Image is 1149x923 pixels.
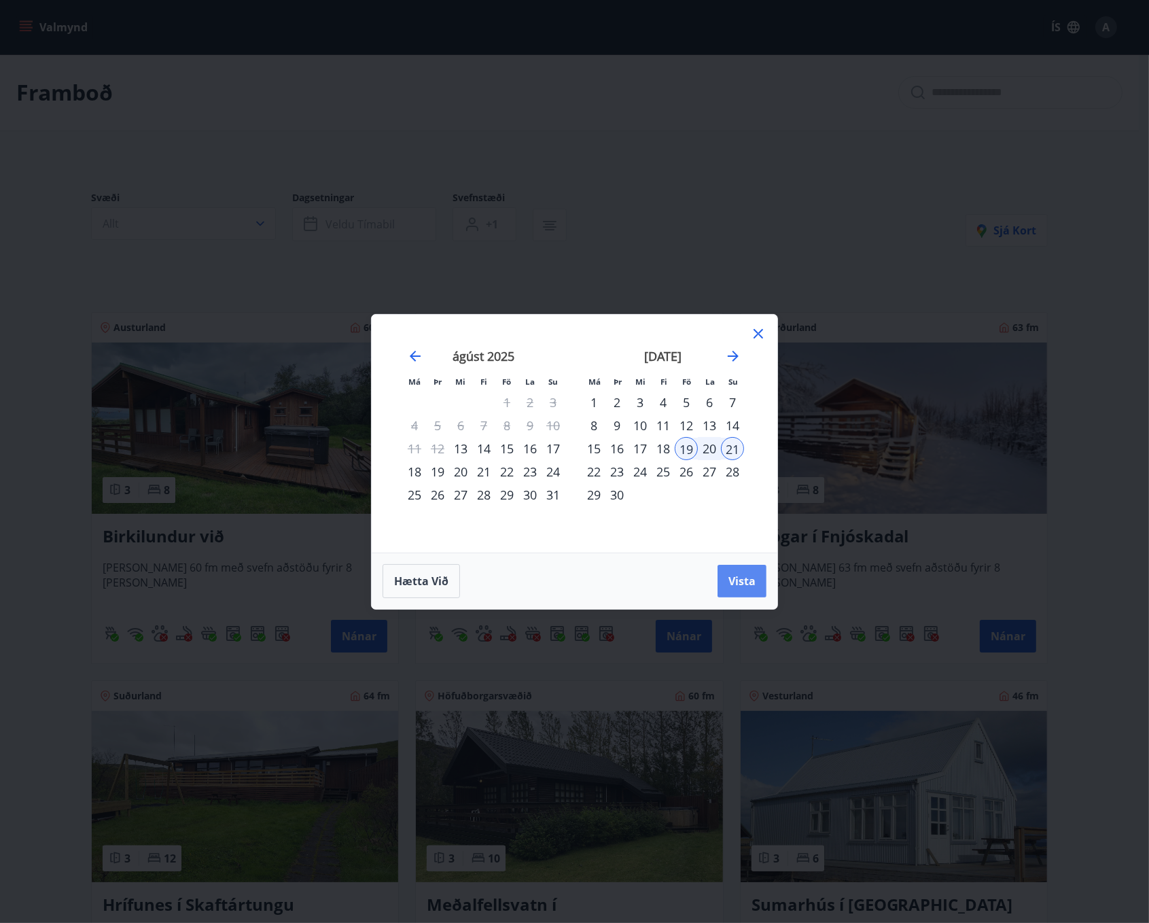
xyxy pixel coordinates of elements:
td: Choose þriðjudagur, 16. september 2025 as your check-in date. It’s available. [605,437,629,460]
div: 12 [675,414,698,437]
div: 29 [495,483,518,506]
div: 22 [582,460,605,483]
td: Choose þriðjudagur, 26. ágúst 2025 as your check-in date. It’s available. [426,483,449,506]
td: Choose fimmtudagur, 25. september 2025 as your check-in date. It’s available. [652,460,675,483]
small: Fö [683,377,692,387]
td: Not available. föstudagur, 8. ágúst 2025 [495,414,518,437]
td: Choose föstudagur, 15. ágúst 2025 as your check-in date. It’s available. [495,437,518,460]
div: 29 [582,483,605,506]
div: 4 [652,391,675,414]
td: Choose mánudagur, 15. september 2025 as your check-in date. It’s available. [582,437,605,460]
div: Move backward to switch to the previous month. [407,348,423,364]
div: 25 [403,483,426,506]
td: Choose laugardagur, 30. ágúst 2025 as your check-in date. It’s available. [518,483,542,506]
div: 20 [449,460,472,483]
td: Choose mánudagur, 22. september 2025 as your check-in date. It’s available. [582,460,605,483]
td: Choose laugardagur, 13. september 2025 as your check-in date. It’s available. [698,414,721,437]
td: Choose mánudagur, 29. september 2025 as your check-in date. It’s available. [582,483,605,506]
td: Choose þriðjudagur, 30. september 2025 as your check-in date. It’s available. [605,483,629,506]
div: 31 [542,483,565,506]
td: Selected as end date. sunnudagur, 21. september 2025 [721,437,744,460]
td: Choose fimmtudagur, 11. september 2025 as your check-in date. It’s available. [652,414,675,437]
div: 27 [449,483,472,506]
div: 19 [426,460,449,483]
td: Choose mánudagur, 8. september 2025 as your check-in date. It’s available. [582,414,605,437]
strong: [DATE] [645,348,682,364]
td: Choose laugardagur, 6. september 2025 as your check-in date. It’s available. [698,391,721,414]
div: Calendar [388,331,761,536]
div: 23 [518,460,542,483]
div: 30 [518,483,542,506]
td: Choose miðvikudagur, 27. ágúst 2025 as your check-in date. It’s available. [449,483,472,506]
td: Not available. laugardagur, 2. ágúst 2025 [518,391,542,414]
td: Choose laugardagur, 27. september 2025 as your check-in date. It’s available. [698,460,721,483]
td: Choose sunnudagur, 28. september 2025 as your check-in date. It’s available. [721,460,744,483]
div: 22 [495,460,518,483]
div: 25 [652,460,675,483]
td: Selected. laugardagur, 20. september 2025 [698,437,721,460]
td: Choose sunnudagur, 24. ágúst 2025 as your check-in date. It’s available. [542,460,565,483]
td: Choose sunnudagur, 7. september 2025 as your check-in date. It’s available. [721,391,744,414]
strong: ágúst 2025 [453,348,515,364]
div: 2 [605,391,629,414]
td: Selected as start date. föstudagur, 19. september 2025 [675,437,698,460]
div: 18 [652,437,675,460]
td: Choose fimmtudagur, 18. september 2025 as your check-in date. It’s available. [652,437,675,460]
small: La [705,377,715,387]
small: La [525,377,535,387]
div: 19 [675,437,698,460]
div: 14 [472,437,495,460]
td: Choose miðvikudagur, 17. september 2025 as your check-in date. It’s available. [629,437,652,460]
td: Not available. mánudagur, 11. ágúst 2025 [403,437,426,460]
div: 11 [652,414,675,437]
div: 26 [675,460,698,483]
td: Choose föstudagur, 29. ágúst 2025 as your check-in date. It’s available. [495,483,518,506]
td: Choose mánudagur, 25. ágúst 2025 as your check-in date. It’s available. [403,483,426,506]
td: Choose þriðjudagur, 23. september 2025 as your check-in date. It’s available. [605,460,629,483]
div: 15 [582,437,605,460]
span: Vista [728,574,756,589]
td: Not available. fimmtudagur, 7. ágúst 2025 [472,414,495,437]
td: Choose fimmtudagur, 21. ágúst 2025 as your check-in date. It’s available. [472,460,495,483]
small: Mi [456,377,466,387]
small: Fö [503,377,512,387]
div: 27 [698,460,721,483]
td: Not available. sunnudagur, 3. ágúst 2025 [542,391,565,414]
td: Choose laugardagur, 23. ágúst 2025 as your check-in date. It’s available. [518,460,542,483]
td: Not available. mánudagur, 4. ágúst 2025 [403,414,426,437]
div: 13 [698,414,721,437]
div: 17 [629,437,652,460]
div: 15 [495,437,518,460]
td: Choose miðvikudagur, 13. ágúst 2025 as your check-in date. It’s available. [449,437,472,460]
td: Not available. þriðjudagur, 12. ágúst 2025 [426,437,449,460]
div: 21 [472,460,495,483]
div: 3 [629,391,652,414]
small: Fi [660,377,667,387]
td: Not available. sunnudagur, 10. ágúst 2025 [542,414,565,437]
td: Not available. laugardagur, 9. ágúst 2025 [518,414,542,437]
td: Choose miðvikudagur, 10. september 2025 as your check-in date. It’s available. [629,414,652,437]
td: Not available. þriðjudagur, 5. ágúst 2025 [426,414,449,437]
td: Choose laugardagur, 16. ágúst 2025 as your check-in date. It’s available. [518,437,542,460]
div: 8 [582,414,605,437]
div: 23 [605,460,629,483]
td: Choose sunnudagur, 14. september 2025 as your check-in date. It’s available. [721,414,744,437]
small: Su [728,377,738,387]
td: Choose þriðjudagur, 9. september 2025 as your check-in date. It’s available. [605,414,629,437]
td: Choose miðvikudagur, 24. september 2025 as your check-in date. It’s available. [629,460,652,483]
td: Not available. miðvikudagur, 6. ágúst 2025 [449,414,472,437]
span: Hætta við [394,574,448,589]
td: Choose föstudagur, 12. september 2025 as your check-in date. It’s available. [675,414,698,437]
td: Choose þriðjudagur, 2. september 2025 as your check-in date. It’s available. [605,391,629,414]
small: Fi [480,377,487,387]
div: 21 [721,437,744,460]
td: Not available. föstudagur, 1. ágúst 2025 [495,391,518,414]
div: 28 [472,483,495,506]
div: 28 [721,460,744,483]
small: Mi [636,377,646,387]
td: Choose fimmtudagur, 28. ágúst 2025 as your check-in date. It’s available. [472,483,495,506]
td: Choose fimmtudagur, 4. september 2025 as your check-in date. It’s available. [652,391,675,414]
div: 17 [542,437,565,460]
div: 1 [582,391,605,414]
small: Su [548,377,558,387]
